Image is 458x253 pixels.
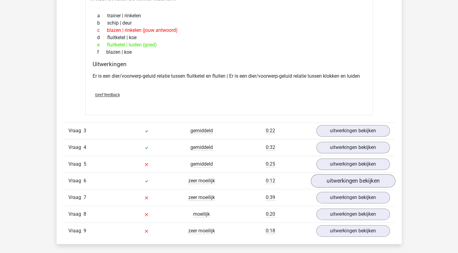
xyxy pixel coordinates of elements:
[190,161,213,167] span: gemiddeld
[93,12,366,19] div: trainer | rinkelen
[93,61,366,68] h4: Uitwerkingen
[68,227,84,234] span: Vraag
[266,161,275,167] span: 0:25
[84,128,86,133] span: 3
[97,41,107,49] span: e
[188,178,215,184] span: zeer moeilijk
[84,161,86,167] span: 5
[316,225,390,237] a: uitwerkingen bekijken
[266,178,275,184] span: 0:12
[84,178,86,184] span: 6
[84,194,86,200] span: 7
[93,41,366,49] div: fluitketel | luiden (goed)
[68,211,84,218] span: Vraag
[84,211,86,217] span: 8
[266,194,275,201] span: 0:39
[84,228,86,234] span: 9
[97,12,107,19] span: a
[316,142,390,153] a: uitwerkingen bekijken
[266,211,275,217] span: 0:20
[266,144,275,150] span: 0:32
[188,194,215,201] span: zeer moeilijk
[190,128,213,134] span: gemiddeld
[188,228,215,234] span: zeer moeilijk
[68,127,84,134] span: Vraag
[68,160,84,168] span: Vraag
[97,34,107,41] span: d
[93,73,366,80] p: Er is een dier/voorwerp-geluid relatie tussen fluitketel en fluiten | Er is een dier/voorwerp-gel...
[93,19,366,27] div: schip | deur
[93,34,366,41] div: fluitketel | koe
[97,49,106,56] span: f
[193,211,210,217] span: moeilijk
[316,192,390,203] a: uitwerkingen bekijken
[93,27,366,34] div: blazen | rinkelen (jouw antwoord)
[266,228,275,234] span: 0:18
[266,128,275,134] span: 0:22
[68,177,84,184] span: Vraag
[93,49,366,56] div: blazen | koe
[97,27,107,34] span: c
[68,194,84,201] span: Vraag
[84,144,86,150] span: 4
[68,144,84,151] span: Vraag
[95,93,120,97] span: Geef feedback
[311,174,395,187] a: uitwerkingen bekijken
[316,158,390,170] a: uitwerkingen bekijken
[190,144,213,150] span: gemiddeld
[316,125,390,137] a: uitwerkingen bekijken
[97,19,107,27] span: b
[316,208,390,220] a: uitwerkingen bekijken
